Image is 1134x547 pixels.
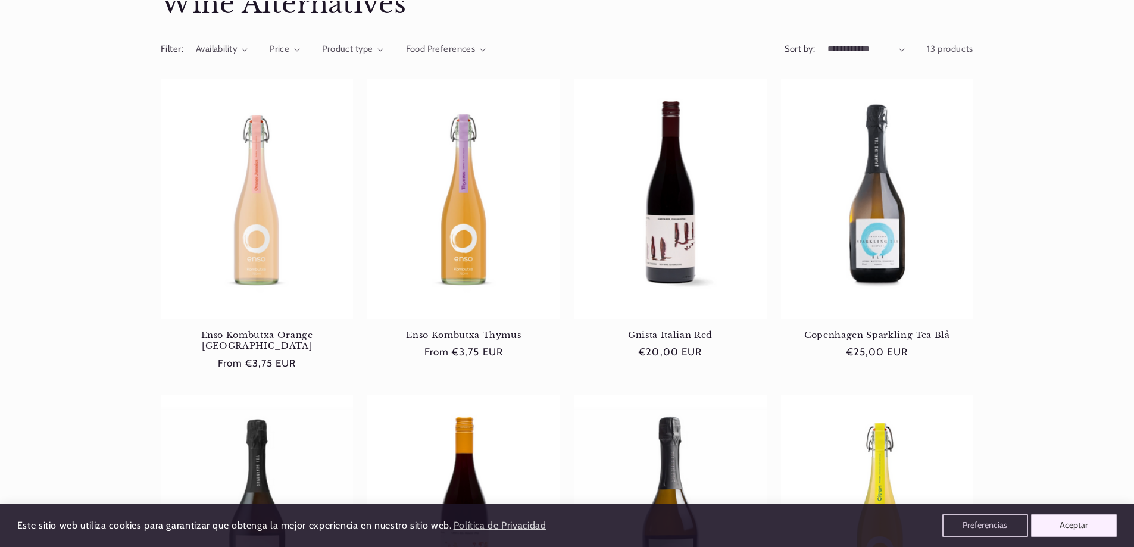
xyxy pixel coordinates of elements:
[196,43,237,54] span: Availability
[942,514,1028,537] button: Preferencias
[367,330,560,340] a: Enso Kombutxa Thymus
[1031,514,1117,537] button: Aceptar
[17,520,452,531] span: Este sitio web utiliza cookies para garantizar que obtenga la mejor experiencia en nuestro sitio ...
[406,43,476,54] span: Food Preferences
[270,43,300,56] summary: Price
[927,43,973,54] span: 13 products
[196,43,248,56] summary: Availability (0 selected)
[322,43,383,56] summary: Product type (0 selected)
[161,330,353,352] a: Enso Kombutxa Orange [GEOGRAPHIC_DATA]
[406,43,486,56] summary: Food Preferences (0 selected)
[451,515,548,536] a: Política de Privacidad (opens in a new tab)
[574,330,767,340] a: Gnista Italian Red
[781,330,973,340] a: Copenhagen Sparkling Tea Blå
[785,43,815,54] label: Sort by:
[161,43,183,56] h2: Filter:
[270,43,289,54] span: Price
[322,43,373,54] span: Product type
